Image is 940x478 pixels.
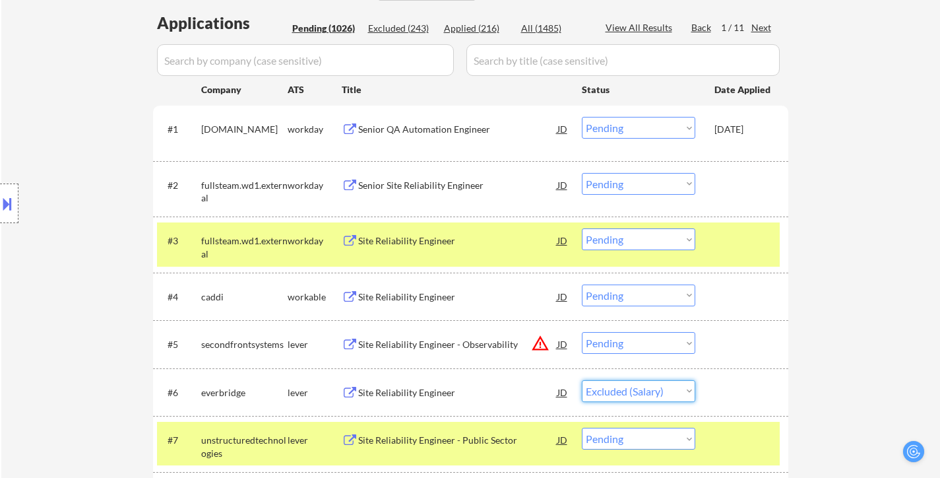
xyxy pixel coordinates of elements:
[342,83,569,96] div: Title
[292,22,358,35] div: Pending (1026)
[691,21,712,34] div: Back
[201,234,288,260] div: fullsteam.wd1.external
[714,123,772,136] div: [DATE]
[606,21,676,34] div: View All Results
[556,173,569,197] div: JD
[358,434,557,447] div: Site Reliability Engineer - Public Sector
[168,434,191,447] div: #7
[288,179,342,192] div: workday
[288,434,342,447] div: lever
[201,386,288,399] div: everbridge
[751,21,772,34] div: Next
[157,15,288,31] div: Applications
[168,386,191,399] div: #6
[556,380,569,404] div: JD
[521,22,587,35] div: All (1485)
[201,179,288,205] div: fullsteam.wd1.external
[714,83,772,96] div: Date Applied
[201,83,288,96] div: Company
[201,338,288,351] div: secondfrontsystems
[201,123,288,136] div: [DOMAIN_NAME]
[582,77,695,101] div: Status
[556,428,569,452] div: JD
[358,234,557,248] div: Site Reliability Engineer
[556,285,569,308] div: JD
[201,290,288,304] div: caddi
[288,386,342,399] div: lever
[288,234,342,248] div: workday
[288,83,342,96] div: ATS
[368,22,434,35] div: Excluded (243)
[556,117,569,141] div: JD
[168,338,191,351] div: #5
[721,21,751,34] div: 1 / 11
[556,332,569,356] div: JD
[288,338,342,351] div: lever
[466,44,780,76] input: Search by title (case sensitive)
[358,290,557,304] div: Site Reliability Engineer
[288,290,342,304] div: workable
[531,334,549,353] button: warning_amber
[157,44,454,76] input: Search by company (case sensitive)
[201,434,288,460] div: unstructuredtechnologies
[288,123,342,136] div: workday
[358,338,557,351] div: Site Reliability Engineer - Observability
[444,22,510,35] div: Applied (216)
[358,123,557,136] div: Senior QA Automation Engineer
[556,228,569,252] div: JD
[358,386,557,399] div: Site Reliability Engineer
[358,179,557,192] div: Senior Site Reliability Engineer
